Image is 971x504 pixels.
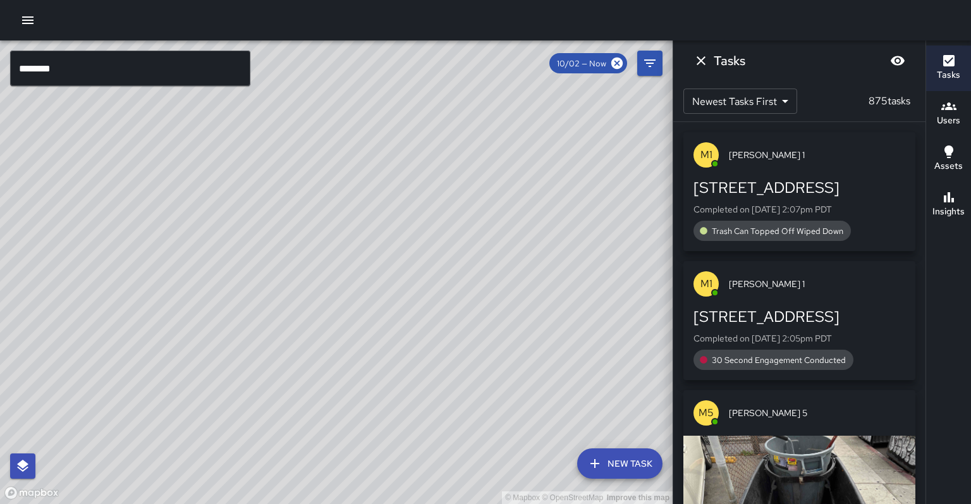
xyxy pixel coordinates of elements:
[637,51,663,76] button: Filters
[729,278,905,290] span: [PERSON_NAME] 1
[700,276,712,292] p: M1
[693,178,905,198] div: [STREET_ADDRESS]
[937,114,960,128] h6: Users
[693,307,905,327] div: [STREET_ADDRESS]
[700,147,712,163] p: M1
[926,91,971,137] button: Users
[926,182,971,228] button: Insights
[549,53,627,73] div: 10/02 — Now
[934,159,963,173] h6: Assets
[693,203,905,216] p: Completed on [DATE] 2:07pm PDT
[714,51,745,71] h6: Tasks
[729,407,905,419] span: [PERSON_NAME] 5
[729,149,905,161] span: [PERSON_NAME] 1
[937,68,960,82] h6: Tasks
[932,205,965,219] h6: Insights
[885,48,910,73] button: Blur
[549,58,614,69] span: 10/02 — Now
[926,137,971,182] button: Assets
[683,132,915,251] button: M1[PERSON_NAME] 1[STREET_ADDRESS]Completed on [DATE] 2:07pm PDTTrash Can Topped Off Wiped Down
[683,89,797,114] div: Newest Tasks First
[683,261,915,380] button: M1[PERSON_NAME] 1[STREET_ADDRESS]Completed on [DATE] 2:05pm PDT30 Second Engagement Conducted
[577,448,663,479] button: New Task
[688,48,714,73] button: Dismiss
[704,355,853,366] span: 30 Second Engagement Conducted
[926,46,971,91] button: Tasks
[704,226,851,237] span: Trash Can Topped Off Wiped Down
[864,94,915,109] p: 875 tasks
[693,332,905,345] p: Completed on [DATE] 2:05pm PDT
[699,405,714,421] p: M5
